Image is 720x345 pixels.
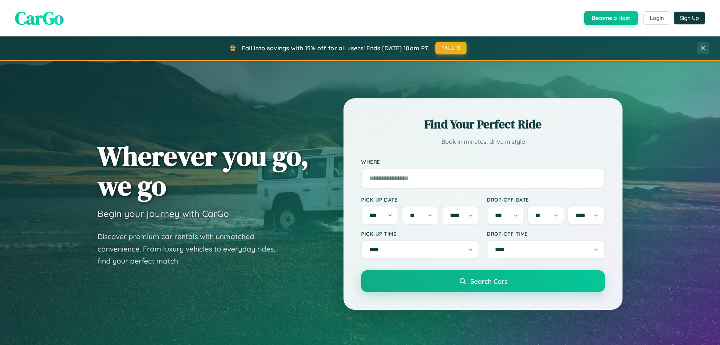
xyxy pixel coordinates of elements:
span: Search Cars [470,277,507,285]
h3: Begin your journey with CarGo [97,208,229,219]
button: Sign Up [674,12,705,24]
label: Drop-off Time [487,231,605,237]
h1: Wherever you go, we go [97,141,309,200]
button: Login [643,11,670,25]
button: Become a Host [584,11,638,25]
p: Discover premium car rentals with unmatched convenience. From luxury vehicles to everyday rides, ... [97,231,285,267]
label: Pick-up Time [361,231,479,237]
label: Drop-off Date [487,196,605,203]
button: FALL15 [435,42,467,54]
label: Where [361,158,605,165]
span: Fall into savings with 15% off for all users! Ends [DATE] 10am PT. [242,44,430,52]
h2: Find Your Perfect Ride [361,116,605,133]
label: Pick-up Date [361,196,479,203]
p: Book in minutes, drive in style [361,136,605,147]
span: CarGo [15,6,64,30]
button: Search Cars [361,270,605,292]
